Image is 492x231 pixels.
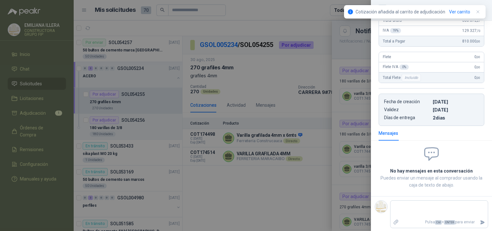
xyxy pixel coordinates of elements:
[402,74,421,81] div: Incluido
[383,55,391,59] span: Flete
[379,174,484,189] p: Puedes enviar un mensaje al comprador usando la caja de texto de abajo.
[476,65,480,69] span: ,00
[474,55,480,59] span: 0
[399,65,409,70] div: 0 %
[474,75,480,80] span: 0
[356,8,445,15] p: Cotización añadida al carrito de adjudicación
[383,28,401,33] span: IVA
[433,115,479,120] p: 2 dias
[462,28,480,33] span: 129.327
[379,130,398,137] div: Mensajes
[477,217,488,228] button: Enviar
[384,99,430,104] p: Fecha de creación
[476,76,480,80] span: ,00
[348,9,353,14] span: info-circle
[435,220,442,225] span: Ctrl
[384,115,430,120] p: Días de entrega
[375,201,387,213] img: Company Logo
[444,220,455,225] span: ENTER
[474,65,480,69] span: 0
[384,107,430,112] p: Validez
[379,167,484,174] h2: No hay mensajes en esta conversación
[383,39,405,43] span: Total a Pagar
[476,29,480,33] span: ,73
[383,18,401,23] span: Valor bruto
[462,18,480,23] span: 680.672
[476,55,480,59] span: ,00
[449,8,470,15] a: Ver carrito
[476,19,480,22] span: ,27
[433,107,479,112] p: [DATE]
[383,65,409,70] span: Flete IVA
[390,217,401,228] label: Adjuntar archivos
[390,28,401,33] div: 19 %
[383,74,422,81] span: Total Flete
[462,39,480,43] span: 810.000
[433,99,479,104] p: [DATE]
[401,217,478,228] p: Pulsa + para enviar
[476,40,480,43] span: ,00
